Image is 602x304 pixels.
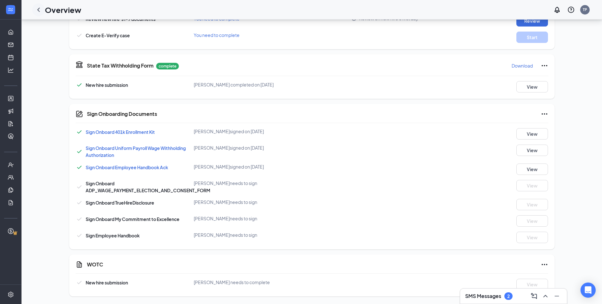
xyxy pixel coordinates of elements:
div: [PERSON_NAME] needs to sign [194,215,351,222]
button: View [516,164,548,175]
svg: ComposeMessage [530,292,538,300]
button: View [516,215,548,227]
div: [PERSON_NAME] needs to sign [194,180,351,186]
button: View [516,279,548,290]
h5: State Tax Withholding Form [87,62,154,69]
span: Sign Onboard TrueHireDisclosure [86,200,154,206]
p: complete [156,63,179,69]
button: View [516,128,548,140]
button: View [516,180,548,191]
svg: Ellipses [541,261,548,268]
svg: Checkmark [76,232,83,239]
svg: Settings [8,291,14,298]
svg: Checkmark [76,279,83,286]
button: View [516,232,548,243]
svg: Ellipses [541,62,548,69]
span: Sign Onboard My Commitment to Excellence [86,216,179,222]
svg: ChevronLeft [35,6,42,14]
span: You need to complete [194,32,240,38]
svg: WorkstreamLogo [7,6,14,13]
button: Review [516,15,548,27]
h5: Sign Onboarding Documents [87,110,157,117]
span: [PERSON_NAME] needs to complete [194,279,270,285]
button: View [516,81,548,92]
span: Create E-Verify case [86,33,130,38]
svg: Ellipses [541,110,548,118]
span: Sign Employee Handbook [86,233,140,238]
div: TP [583,7,587,12]
svg: Checkmark [76,215,83,223]
h3: SMS Messages [465,293,501,300]
svg: Checkmark [76,128,83,136]
div: [PERSON_NAME] needs to sign [194,199,351,205]
span: New hire submission [86,82,128,88]
svg: QuestionInfo [567,6,575,14]
button: Minimize [552,291,562,301]
svg: Checkmark [76,183,83,191]
svg: Checkmark [76,148,83,155]
button: View [516,145,548,156]
button: ComposeMessage [529,291,539,301]
button: View [516,199,548,210]
a: Sign Onboard 401k Enrollment Kit [86,129,155,135]
div: [PERSON_NAME] needs to sign [194,232,351,238]
span: Sign Onboard ADP_WAGE_PAYMENT_ELECTION_AND_CONSENT_FORM [86,181,210,193]
svg: Analysis [8,67,14,73]
span: New hire submission [86,280,128,285]
a: Sign Onboard Employee Handbook Ack [86,164,168,170]
svg: Checkmark [76,81,83,89]
svg: Notifications [553,6,561,14]
button: Download [511,61,533,71]
span: [PERSON_NAME] completed on [DATE] [194,82,274,87]
h5: WOTC [87,261,103,268]
h1: Overview [45,4,81,15]
button: ChevronUp [540,291,550,301]
a: Sign Onboard Uniform Payroll Wage Withholding Authorization [86,145,186,158]
svg: CustomFormIcon [76,261,83,268]
svg: UserCheck [8,162,14,168]
div: 2 [507,294,510,299]
button: Start [516,32,548,43]
svg: CompanyDocumentIcon [76,110,83,118]
svg: Checkmark [76,32,83,39]
svg: TaxGovernmentIcon [76,61,83,68]
div: [PERSON_NAME] signed on [DATE] [194,164,351,170]
div: [PERSON_NAME] signed on [DATE] [194,145,351,151]
p: Download [512,63,533,69]
svg: ChevronUp [542,292,549,300]
svg: Minimize [553,292,561,300]
div: [PERSON_NAME] signed on [DATE] [194,128,351,134]
svg: Checkmark [76,199,83,206]
div: Open Intercom Messenger [581,283,596,298]
svg: Checkmark [76,164,83,171]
